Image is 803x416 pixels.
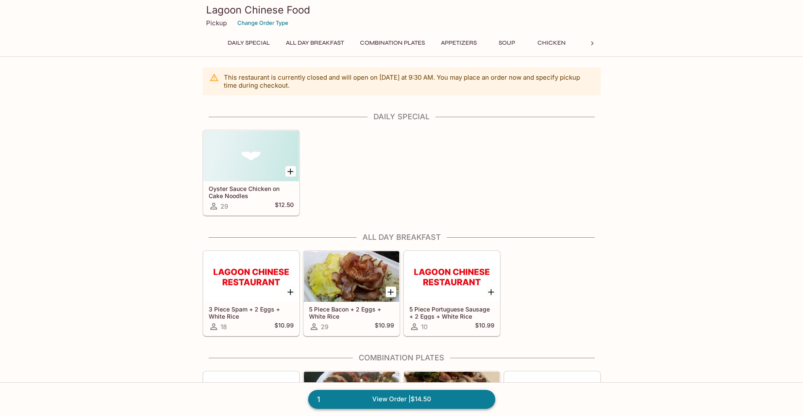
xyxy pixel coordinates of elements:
button: Add 5 Piece Bacon + 2 Eggs + White Rice [386,287,396,297]
h4: Daily Special [203,112,601,121]
a: 3 Piece Spam + 2 Eggs + White Rice18$10.99 [203,251,299,336]
div: 5 Piece Bacon + 2 Eggs + White Rice [304,251,399,302]
h5: 5 Piece Bacon + 2 Eggs + White Rice [309,306,394,319]
h4: Combination Plates [203,353,601,362]
span: 29 [220,202,228,210]
span: 10 [421,323,427,331]
span: 29 [321,323,328,331]
button: Chicken [533,37,571,49]
p: This restaurant is currently closed and will open on [DATE] at 9:30 AM . You may place an order n... [224,73,594,89]
button: Soup [488,37,526,49]
h5: 5 Piece Portuguese Sausage + 2 Eggs + White Rice [409,306,494,319]
h5: $10.99 [375,322,394,332]
div: 3 Piece Spam + 2 Eggs + White Rice [204,251,299,302]
a: 5 Piece Bacon + 2 Eggs + White Rice29$10.99 [303,251,400,336]
a: 5 Piece Portuguese Sausage + 2 Eggs + White Rice10$10.99 [404,251,500,336]
p: Pickup [206,19,227,27]
a: Oyster Sauce Chicken on Cake Noodles29$12.50 [203,130,299,215]
button: Change Order Type [234,16,292,30]
span: 18 [220,323,227,331]
button: Add 3 Piece Spam + 2 Eggs + White Rice [285,287,296,297]
h5: $12.50 [275,201,294,211]
button: All Day Breakfast [281,37,349,49]
h5: 3 Piece Spam + 2 Eggs + White Rice [209,306,294,319]
h5: Oyster Sauce Chicken on Cake Noodles [209,185,294,199]
button: Add Oyster Sauce Chicken on Cake Noodles [285,166,296,177]
button: Add 5 Piece Portuguese Sausage + 2 Eggs + White Rice [486,287,497,297]
button: Appetizers [436,37,481,49]
h3: Lagoon Chinese Food [206,3,597,16]
div: Oyster Sauce Chicken on Cake Noodles [204,131,299,181]
button: Daily Special [223,37,274,49]
h5: $10.99 [475,322,494,332]
div: 5 Piece Portuguese Sausage + 2 Eggs + White Rice [404,251,500,302]
h4: All Day Breakfast [203,233,601,242]
h5: $10.99 [274,322,294,332]
span: 1 [312,394,325,405]
a: 1View Order |$14.50 [308,390,495,408]
button: Beef [577,37,615,49]
button: Combination Plates [355,37,430,49]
